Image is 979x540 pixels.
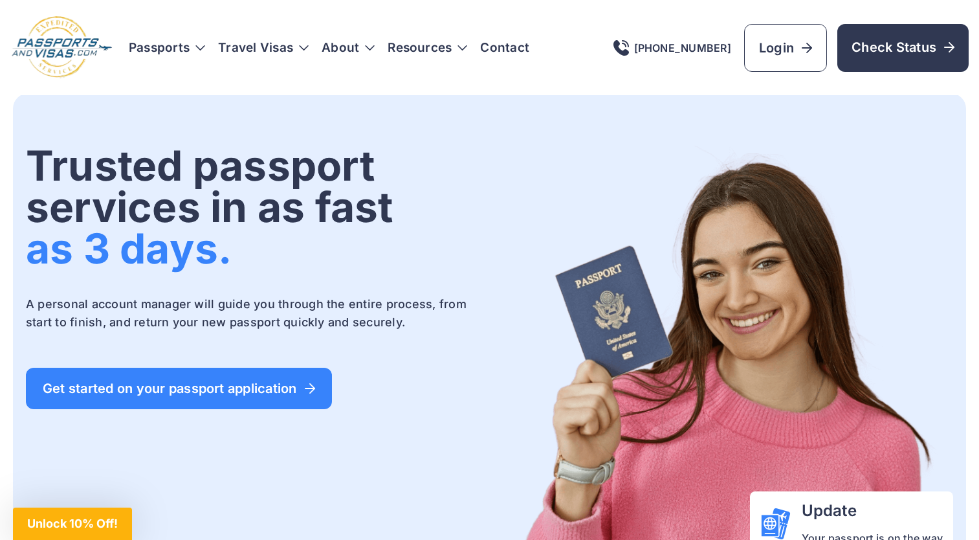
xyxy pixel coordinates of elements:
span: Get started on your passport application [43,382,315,395]
img: Logo [10,16,113,80]
h3: Resources [388,41,467,54]
span: Check Status [852,38,954,56]
a: Contact [480,41,529,54]
h1: Trusted passport services in as fast [26,145,487,269]
a: [PHONE_NUMBER] [613,40,731,56]
h3: Passports [129,41,205,54]
a: Get started on your passport application [26,368,332,409]
span: as 3 days. [26,223,232,273]
h4: Update [802,502,943,520]
div: Unlock 10% Off! [13,508,132,540]
a: Login [744,24,827,72]
a: Check Status [837,24,969,72]
span: Unlock 10% Off! [27,517,118,530]
p: A personal account manager will guide you through the entire process, from start to finish, and r... [26,295,487,332]
span: Login [759,39,812,57]
h3: Travel Visas [218,41,309,54]
a: About [322,41,359,54]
